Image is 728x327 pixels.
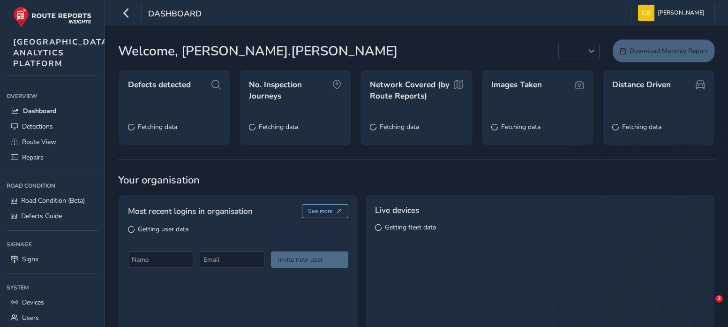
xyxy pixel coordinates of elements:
[638,5,654,21] img: diamond-layout
[638,5,708,21] button: [PERSON_NAME]
[7,179,98,193] div: Road Condition
[23,106,56,115] span: Dashboard
[501,122,540,131] span: Fetching data
[7,251,98,267] a: Signs
[7,208,98,224] a: Defects Guide
[128,205,253,217] span: Most recent logins in organisation
[491,79,542,91] span: Images Taken
[138,225,188,234] span: Getting user data
[138,122,177,131] span: Fetching data
[7,134,98,150] a: Route View
[148,8,202,21] span: Dashboard
[7,295,98,310] a: Devices
[22,298,44,307] span: Devices
[7,237,98,251] div: Signage
[612,79,671,91] span: Distance Driven
[22,153,44,162] span: Repairs
[13,37,112,69] span: [GEOGRAPHIC_DATA] ANALYTICS PLATFORM
[249,79,332,101] span: No. Inspection Journeys
[696,295,719,318] iframe: Intercom live chat
[7,89,98,103] div: Overview
[7,119,98,134] a: Detections
[128,79,191,91] span: Defects detected
[22,137,56,146] span: Route View
[22,122,53,131] span: Detections
[375,204,419,216] span: Live devices
[7,310,98,326] a: Users
[259,122,298,131] span: Fetching data
[200,251,265,268] input: Email
[380,122,419,131] span: Fetching data
[7,281,98,295] div: System
[308,207,333,215] span: See more
[302,204,348,218] button: See more
[7,150,98,165] a: Repairs
[22,255,38,264] span: Signs
[21,196,85,205] span: Road Condition (Beta)
[715,295,723,303] span: 2
[22,313,39,322] span: Users
[21,212,62,221] span: Defects Guide
[7,193,98,208] a: Road Condition (Beta)
[7,103,98,119] a: Dashboard
[385,223,436,232] span: Getting fleet data
[118,173,715,187] span: Your organisation
[622,122,661,131] span: Fetching data
[128,251,193,268] input: Name
[118,41,398,61] span: Welcome, [PERSON_NAME].[PERSON_NAME]
[13,7,91,28] img: rr logo
[658,5,705,21] span: [PERSON_NAME]
[370,79,453,101] span: Network Covered (by Route Reports)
